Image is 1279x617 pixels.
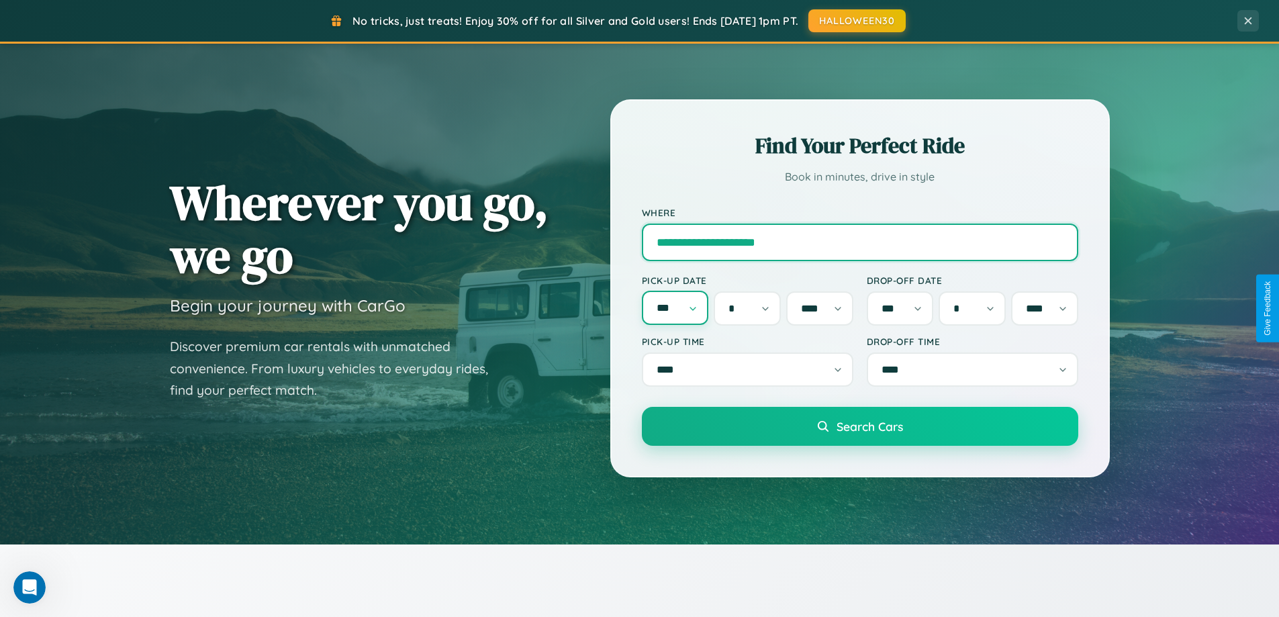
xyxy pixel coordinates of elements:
[642,275,853,286] label: Pick-up Date
[170,295,406,316] h3: Begin your journey with CarGo
[642,207,1078,218] label: Where
[13,571,46,604] iframe: Intercom live chat
[808,9,906,32] button: HALLOWEEN30
[642,131,1078,160] h2: Find Your Perfect Ride
[642,407,1078,446] button: Search Cars
[642,167,1078,187] p: Book in minutes, drive in style
[867,275,1078,286] label: Drop-off Date
[170,176,549,282] h1: Wherever you go, we go
[170,336,506,401] p: Discover premium car rentals with unmatched convenience. From luxury vehicles to everyday rides, ...
[837,419,903,434] span: Search Cars
[352,14,798,28] span: No tricks, just treats! Enjoy 30% off for all Silver and Gold users! Ends [DATE] 1pm PT.
[642,336,853,347] label: Pick-up Time
[867,336,1078,347] label: Drop-off Time
[1263,281,1272,336] div: Give Feedback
